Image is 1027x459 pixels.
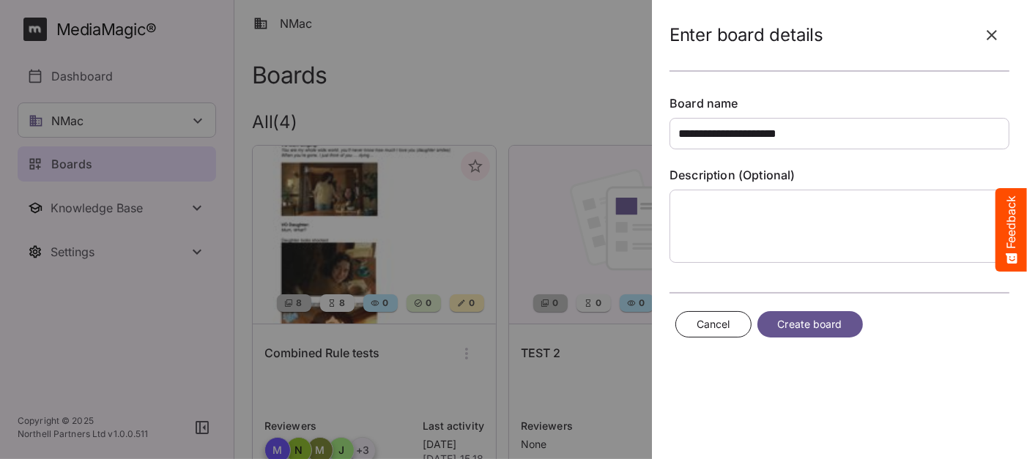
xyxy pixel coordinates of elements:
[757,311,863,338] button: Create board
[675,311,752,338] button: Cancel
[996,188,1027,272] button: Feedback
[670,167,1009,184] label: Description (Optional)
[778,316,842,334] span: Create board
[697,316,730,334] span: Cancel
[670,25,823,46] h2: Enter board details
[670,95,1009,112] label: Board name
